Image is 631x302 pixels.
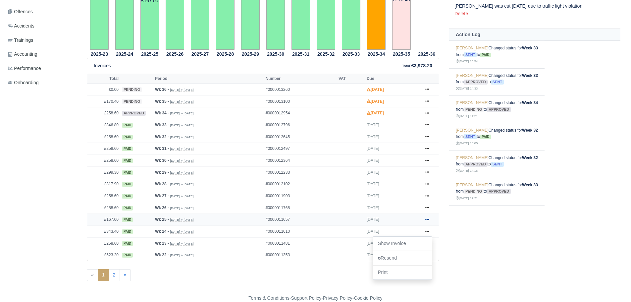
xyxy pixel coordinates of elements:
strong: Week 33 [522,183,538,187]
a: [PERSON_NAME] [456,100,489,105]
td: £167.00 [87,214,120,226]
div: - - - [127,294,504,302]
a: Resend [373,251,432,265]
strong: Wk 27 - [155,194,169,198]
a: Terms & Conditions [248,295,289,301]
th: 2025-27 [187,50,213,58]
td: Changed status for from to [449,205,545,233]
small: [DATE] 17:21 [456,196,478,200]
span: [DATE] [367,182,379,186]
small: [DATE] 15:54 [456,59,478,63]
a: Delete [454,11,468,16]
td: £258.60 [87,143,120,155]
th: 2025-36 [414,50,439,58]
span: paid [480,135,491,139]
a: Support Policy [291,295,322,301]
small: [DATE] » [DATE] [170,206,193,210]
span: paid [122,229,133,234]
div: : [402,62,432,70]
strong: Wk 36 - [155,87,169,92]
span: paid [122,217,133,222]
span: paid [122,158,133,163]
strong: Wk 34 - [155,111,169,115]
span: approved [122,111,146,116]
a: Accounting [5,48,79,61]
span: pending [464,107,484,112]
span: sent [491,162,504,167]
a: Offences [5,5,79,18]
strong: Wk 35 - [155,99,169,104]
a: Print [373,266,432,279]
th: 2025-30 [263,50,288,58]
span: Performance [8,65,41,72]
a: 2 [109,269,120,281]
td: #0000011610 [264,226,337,238]
td: #0000012645 [264,131,337,143]
td: Changed status for from to [449,151,545,178]
strong: [DATE] [367,99,384,104]
span: Trainings [8,36,33,44]
td: #0000011353 [264,249,337,261]
span: approved [487,107,511,112]
th: 2025-32 [313,50,339,58]
span: paid [122,182,133,187]
td: #0000011657 [264,214,337,226]
small: [DATE] 14:21 [456,114,478,118]
span: paid [122,147,133,151]
span: approved [487,189,511,194]
span: paid [122,253,133,258]
a: [PERSON_NAME] [456,183,489,187]
th: 2025-31 [288,50,313,58]
span: Accidents [8,22,34,30]
a: Accidents [5,20,79,32]
span: [DATE] [367,229,379,234]
span: [DATE] [367,253,379,257]
th: 2025-28 [213,50,238,58]
strong: Wk 28 - [155,182,169,186]
a: Trainings [5,34,79,47]
a: Onboarding [5,76,79,89]
span: paid [122,170,133,175]
span: [DATE] [367,194,379,198]
small: Total [402,64,410,68]
span: paid [122,241,133,246]
a: [PERSON_NAME] [456,46,489,50]
td: £523.20 [87,249,120,261]
span: paid [122,206,133,211]
td: £0.00 [87,84,120,96]
td: £346.80 [87,119,120,131]
th: 2025-24 [112,50,137,58]
td: Changed status for from to [449,178,545,206]
strong: £3,978.20 [411,63,432,68]
small: [DATE] » [DATE] [170,218,193,222]
small: [DATE] » [DATE] [170,111,193,115]
span: sent [491,80,504,85]
strong: Wk 26 - [155,206,169,210]
th: 2025-23 [87,50,112,58]
td: #0000012796 [264,119,337,131]
strong: [DATE] [367,111,384,115]
td: #0000012497 [264,143,337,155]
strong: Week 33 [522,73,538,78]
td: #0000011768 [264,202,337,214]
td: #0000013100 [264,95,337,107]
small: [DATE] » [DATE] [170,253,193,257]
strong: [DATE] [367,87,384,92]
strong: Wk 22 - [155,253,169,257]
td: #0000011481 [264,237,337,249]
strong: Wk 24 - [155,229,169,234]
small: [DATE] » [DATE] [170,171,193,175]
td: #0000012233 [264,166,337,178]
td: £258.60 [87,202,120,214]
span: [DATE] [367,217,379,222]
td: £258.60 [87,237,120,249]
span: sent [464,52,477,57]
a: » [120,269,131,281]
td: Changed status for from to [449,96,545,123]
small: [DATE] 14:33 [456,87,478,90]
span: Offences [8,8,33,16]
span: [DATE] [367,146,379,151]
span: paid [480,53,491,57]
td: £170.40 [87,95,120,107]
span: Accounting [8,50,37,58]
